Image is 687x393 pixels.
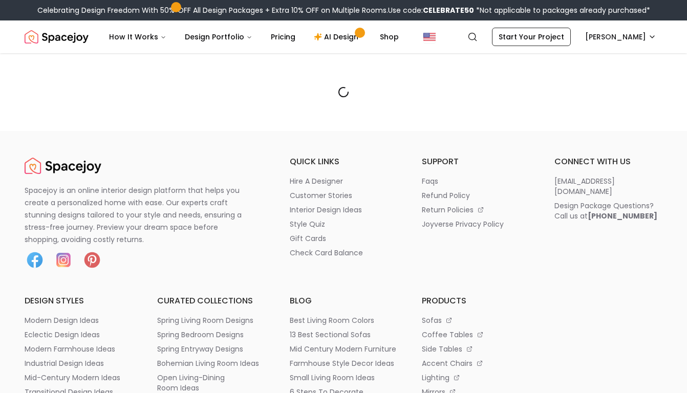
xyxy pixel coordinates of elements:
[588,211,657,221] b: [PHONE_NUMBER]
[422,373,530,383] a: lighting
[290,330,371,340] p: 13 best sectional sofas
[290,315,398,325] a: best living room colors
[423,5,474,15] b: CELEBRATE50
[177,27,261,47] button: Design Portfolio
[290,315,374,325] p: best living room colors
[422,190,470,201] p: refund policy
[290,248,398,258] a: check card balance
[422,344,462,354] p: side tables
[422,330,473,340] p: coffee tables
[290,205,398,215] a: interior design ideas
[157,330,244,340] p: spring bedroom designs
[492,28,571,46] a: Start Your Project
[372,27,407,47] a: Shop
[554,201,662,221] a: Design Package Questions?Call us at[PHONE_NUMBER]
[422,190,530,201] a: refund policy
[422,176,438,186] p: faqs
[554,176,662,196] a: [EMAIL_ADDRESS][DOMAIN_NAME]
[422,156,530,168] h6: support
[290,373,375,383] p: small living room ideas
[25,358,104,368] p: industrial design ideas
[290,190,352,201] p: customer stories
[290,233,326,244] p: gift cards
[306,27,370,47] a: AI Design
[290,344,396,354] p: mid century modern furniture
[157,358,265,368] a: bohemian living room ideas
[290,176,343,186] p: hire a designer
[422,176,530,186] a: faqs
[25,330,100,340] p: eclectic design ideas
[53,250,74,270] img: Instagram icon
[290,219,398,229] a: style quiz
[25,344,115,354] p: modern farmhouse ideas
[25,358,133,368] a: industrial design ideas
[422,373,449,383] p: lighting
[422,205,474,215] p: return policies
[25,295,133,307] h6: design styles
[290,358,394,368] p: farmhouse style decor ideas
[290,156,398,168] h6: quick links
[290,295,398,307] h6: blog
[25,27,89,47] a: Spacejoy
[290,248,363,258] p: check card balance
[157,358,259,368] p: bohemian living room ideas
[25,250,45,270] img: Facebook icon
[554,156,662,168] h6: connect with us
[474,5,650,15] span: *Not applicable to packages already purchased*
[388,5,474,15] span: Use code:
[25,315,133,325] a: modern design ideas
[422,295,530,307] h6: products
[25,156,101,176] img: Spacejoy Logo
[422,219,504,229] p: joyverse privacy policy
[290,176,398,186] a: hire a designer
[422,315,530,325] a: sofas
[25,344,133,354] a: modern farmhouse ideas
[25,184,254,246] p: Spacejoy is an online interior design platform that helps you create a personalized home with eas...
[422,219,530,229] a: joyverse privacy policy
[423,31,436,43] img: United States
[82,250,102,270] img: Pinterest icon
[157,344,243,354] p: spring entryway designs
[263,27,304,47] a: Pricing
[290,373,398,383] a: small living room ideas
[25,20,662,53] nav: Global
[25,330,133,340] a: eclectic design ideas
[422,344,530,354] a: side tables
[101,27,175,47] button: How It Works
[290,190,398,201] a: customer stories
[25,315,99,325] p: modern design ideas
[422,358,473,368] p: accent chairs
[422,358,530,368] a: accent chairs
[101,27,407,47] nav: Main
[422,330,530,340] a: coffee tables
[25,27,89,47] img: Spacejoy Logo
[157,330,265,340] a: spring bedroom designs
[157,315,265,325] a: spring living room designs
[157,295,265,307] h6: curated collections
[37,5,650,15] div: Celebrating Design Freedom With 50% OFF All Design Packages + Extra 10% OFF on Multiple Rooms.
[290,233,398,244] a: gift cards
[290,219,325,229] p: style quiz
[579,28,662,46] button: [PERSON_NAME]
[554,201,657,221] div: Design Package Questions? Call us at
[157,315,253,325] p: spring living room designs
[157,344,265,354] a: spring entryway designs
[157,373,265,393] a: open living-dining room ideas
[25,156,101,176] a: Spacejoy
[422,315,442,325] p: sofas
[290,330,398,340] a: 13 best sectional sofas
[290,344,398,354] a: mid century modern furniture
[290,205,362,215] p: interior design ideas
[25,373,133,383] a: mid-century modern ideas
[422,205,530,215] a: return policies
[25,373,120,383] p: mid-century modern ideas
[290,358,398,368] a: farmhouse style decor ideas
